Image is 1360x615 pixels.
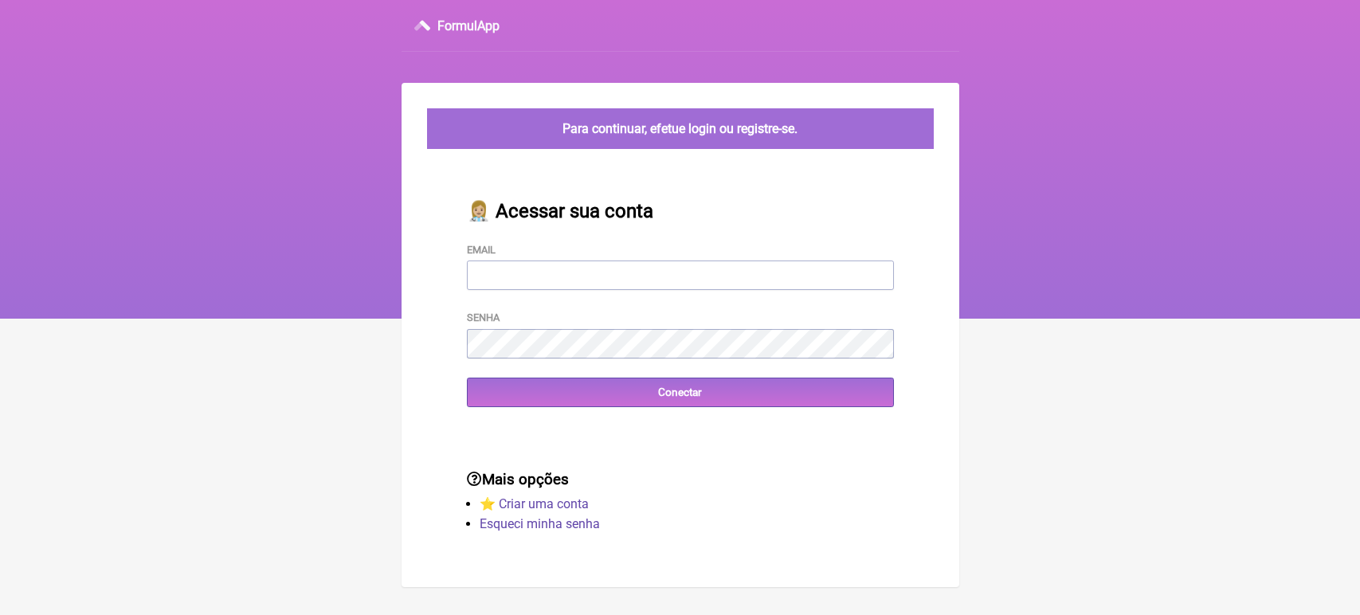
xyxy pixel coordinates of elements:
[467,244,496,256] label: Email
[437,18,500,33] h3: FormulApp
[480,516,600,531] a: Esqueci minha senha
[467,471,894,488] h3: Mais opções
[467,200,894,222] h2: 👩🏼‍⚕️ Acessar sua conta
[480,496,589,511] a: ⭐️ Criar uma conta
[427,108,934,149] div: Para continuar, efetue login ou registre-se.
[467,311,500,323] label: Senha
[467,378,894,407] input: Conectar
